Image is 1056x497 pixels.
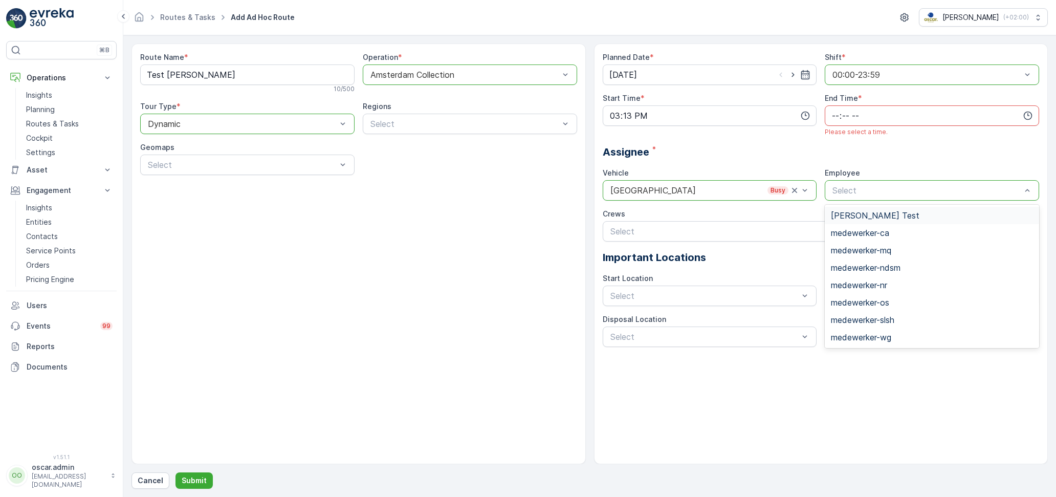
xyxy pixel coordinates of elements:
[6,336,117,357] a: Reports
[6,454,117,460] span: v 1.51.1
[148,159,337,171] p: Select
[370,118,559,130] p: Select
[603,64,817,85] input: dd/mm/yyyy
[831,315,894,325] span: medewerker-slsh
[1003,13,1029,21] p: ( +02:00 )
[131,472,169,489] button: Cancel
[102,322,111,330] p: 99
[6,316,117,336] a: Events99
[32,462,105,472] p: oscar.admin
[229,12,297,23] span: Add Ad Hoc Route
[6,8,27,29] img: logo
[27,73,96,83] p: Operations
[831,211,919,220] span: [PERSON_NAME] Test
[831,228,889,237] span: medewerker-ca
[30,8,74,29] img: logo_light-DOdMpM7g.png
[6,160,117,180] button: Asset
[22,244,117,258] a: Service Points
[22,272,117,287] a: Pricing Engine
[22,258,117,272] a: Orders
[603,274,653,283] label: Start Location
[9,467,25,484] div: OO
[6,180,117,201] button: Engagement
[831,263,900,272] span: medewerker-ndsm
[923,12,938,23] img: basis-logo_rgb2x.png
[610,290,799,302] p: Select
[26,104,55,115] p: Planning
[27,362,113,372] p: Documents
[825,94,858,102] label: End Time
[603,53,650,61] label: Planned Date
[27,341,113,352] p: Reports
[140,102,177,111] label: Tour Type
[26,147,55,158] p: Settings
[134,15,145,24] a: Homepage
[22,229,117,244] a: Contacts
[27,300,113,311] p: Users
[26,133,53,143] p: Cockpit
[603,94,641,102] label: Start Time
[603,168,629,177] label: Vehicle
[22,117,117,131] a: Routes & Tasks
[610,225,1022,237] p: Select
[6,68,117,88] button: Operations
[831,298,889,307] span: medewerker-os
[99,46,109,54] p: ⌘B
[610,331,799,343] p: Select
[603,144,649,160] span: Assignee
[6,462,117,489] button: OOoscar.admin[EMAIL_ADDRESS][DOMAIN_NAME]
[26,217,52,227] p: Entities
[6,357,117,377] a: Documents
[334,85,355,93] p: 10 / 500
[831,280,887,290] span: medewerker-nr
[26,119,79,129] p: Routes & Tasks
[22,201,117,215] a: Insights
[26,231,58,242] p: Contacts
[22,145,117,160] a: Settings
[175,472,213,489] button: Submit
[22,102,117,117] a: Planning
[26,260,50,270] p: Orders
[26,203,52,213] p: Insights
[363,102,391,111] label: Regions
[603,209,625,218] label: Crews
[182,476,207,486] p: Submit
[919,8,1048,27] button: [PERSON_NAME](+02:00)
[26,274,74,285] p: Pricing Engine
[140,53,184,61] label: Route Name
[363,53,398,61] label: Operation
[603,315,666,323] label: Disposal Location
[22,215,117,229] a: Entities
[942,12,999,23] p: [PERSON_NAME]
[27,165,96,175] p: Asset
[27,321,94,331] p: Events
[26,90,52,100] p: Insights
[825,168,860,177] label: Employee
[825,128,888,136] span: Please select a time.
[160,13,215,21] a: Routes & Tasks
[832,184,1021,197] p: Select
[825,53,842,61] label: Shift
[22,131,117,145] a: Cockpit
[603,250,1040,265] p: Important Locations
[140,143,174,152] label: Geomaps
[831,333,891,342] span: medewerker-wg
[22,88,117,102] a: Insights
[6,295,117,316] a: Users
[26,246,76,256] p: Service Points
[32,472,105,489] p: [EMAIL_ADDRESS][DOMAIN_NAME]
[27,185,96,196] p: Engagement
[831,246,891,255] span: medewerker-mq
[138,476,163,486] p: Cancel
